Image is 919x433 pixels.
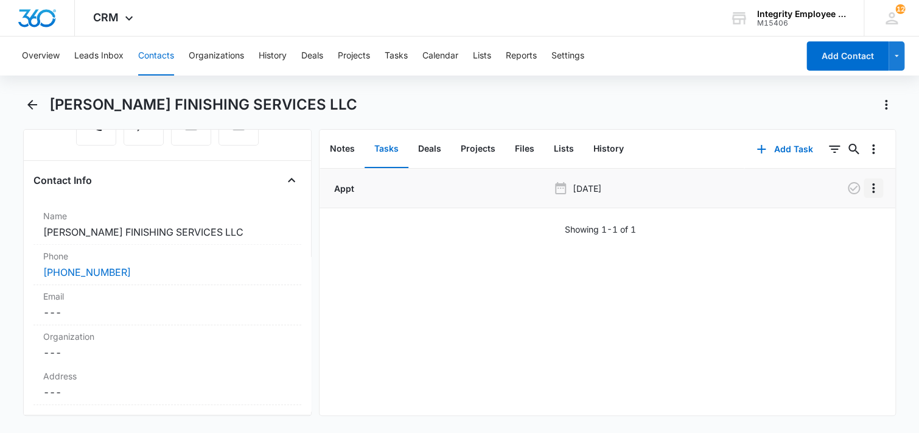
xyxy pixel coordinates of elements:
[544,130,584,168] button: Lists
[385,37,408,76] button: Tasks
[43,290,292,303] label: Email
[93,11,119,24] span: CRM
[33,245,301,285] div: Phone[PHONE_NUMBER]
[864,139,883,159] button: Overflow Menu
[408,130,451,168] button: Deals
[22,37,60,76] button: Overview
[332,182,354,195] a: Appt
[573,182,601,195] p: [DATE]
[422,37,458,76] button: Calendar
[74,37,124,76] button: Leads Inbox
[757,19,846,27] div: account id
[138,37,174,76] button: Contacts
[844,139,864,159] button: Search...
[895,4,905,14] div: notifications count
[124,124,164,135] a: Text
[43,265,131,280] a: [PHONE_NUMBER]
[473,37,491,76] button: Lists
[33,173,92,188] h4: Contact Info
[43,225,292,239] dd: [PERSON_NAME] FINISHING SERVICES LLC
[584,130,634,168] button: History
[338,37,370,76] button: Projects
[43,370,292,382] label: Address
[320,130,365,168] button: Notes
[33,325,301,365] div: Organization---
[825,139,844,159] button: Filters
[301,37,323,76] button: Deals
[76,124,116,135] a: Call
[895,4,905,14] span: 12
[505,130,544,168] button: Files
[282,171,301,190] button: Close
[864,178,883,198] button: Overflow Menu
[565,223,636,236] p: Showing 1-1 of 1
[757,9,846,19] div: account name
[49,96,357,114] h1: [PERSON_NAME] FINISHING SERVICES LLC
[33,365,301,405] div: Address---
[551,37,584,76] button: Settings
[43,385,292,400] dd: ---
[23,95,42,114] button: Back
[33,205,301,245] div: Name[PERSON_NAME] FINISHING SERVICES LLC
[451,130,505,168] button: Projects
[506,37,537,76] button: Reports
[259,37,287,76] button: History
[365,130,408,168] button: Tasks
[806,41,889,71] button: Add Contact
[744,135,825,164] button: Add Task
[43,250,292,262] label: Phone
[189,37,244,76] button: Organizations
[43,305,292,320] dd: ---
[43,345,292,360] dd: ---
[43,209,292,222] label: Name
[43,330,292,343] label: Organization
[876,95,896,114] button: Actions
[33,285,301,325] div: Email---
